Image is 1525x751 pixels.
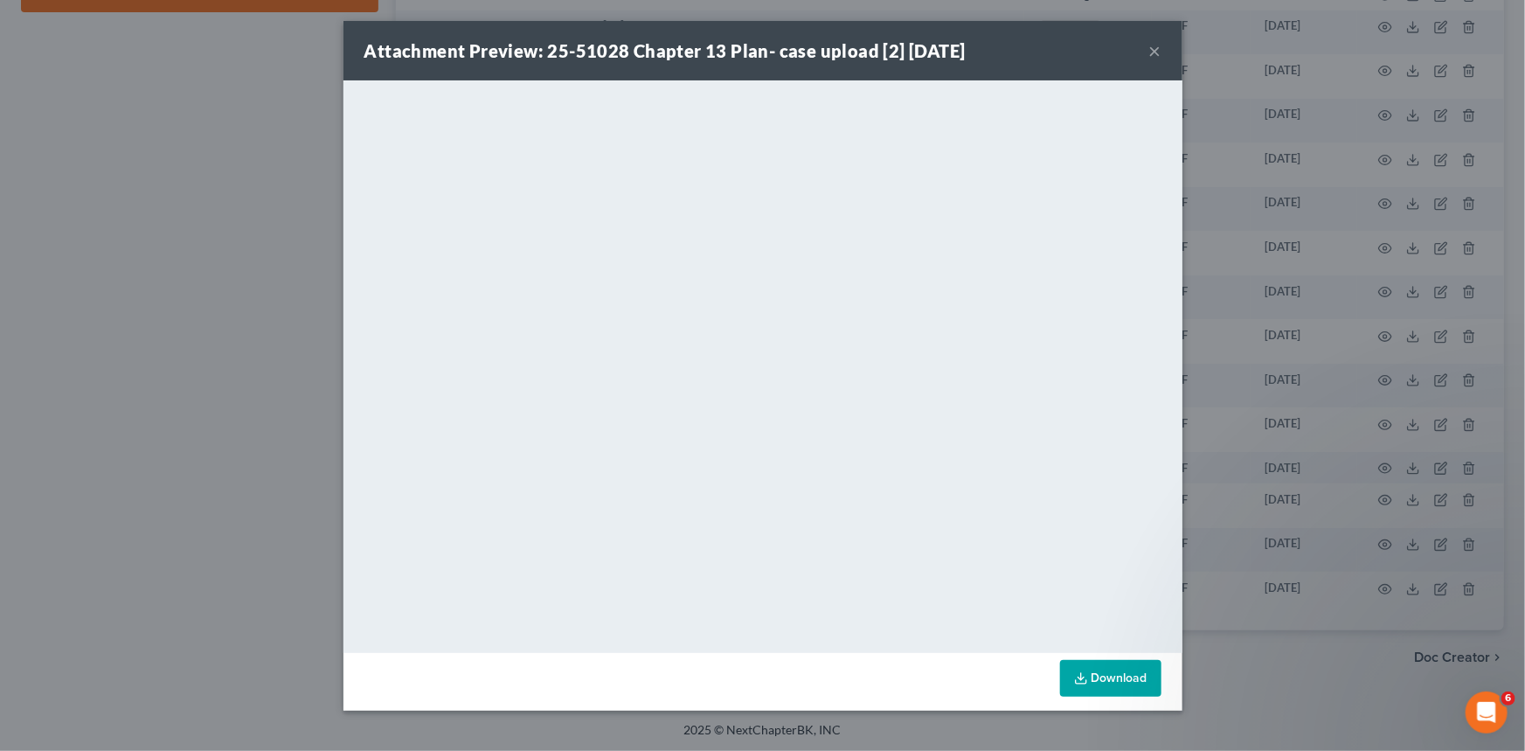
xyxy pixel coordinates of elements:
[364,40,966,61] strong: Attachment Preview: 25-51028 Chapter 13 Plan- case upload [2] [DATE]
[1149,40,1161,61] button: ×
[1060,660,1161,697] a: Download
[1466,692,1508,734] iframe: Intercom live chat
[343,80,1182,649] iframe: <object ng-attr-data='[URL][DOMAIN_NAME]' type='application/pdf' width='100%' height='650px'></ob...
[1501,692,1515,706] span: 6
